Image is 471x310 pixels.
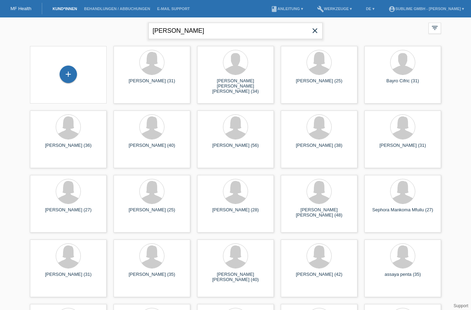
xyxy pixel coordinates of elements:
div: Bayro Cifric (31) [370,78,435,89]
div: [PERSON_NAME] (28) [203,207,268,218]
div: Sephora Mankoma Mfuilu (27) [370,207,435,218]
div: [PERSON_NAME] (42) [286,272,352,283]
i: book [271,6,278,13]
div: [PERSON_NAME] (40) [119,143,185,154]
div: [PERSON_NAME] (27) [36,207,101,218]
a: Behandlungen / Abbuchungen [80,7,154,11]
div: [PERSON_NAME] (31) [36,272,101,283]
div: [PERSON_NAME] (35) [119,272,185,283]
div: Kund*in hinzufügen [60,68,77,80]
a: DE ▾ [362,7,378,11]
div: [PERSON_NAME] (36) [36,143,101,154]
i: build [317,6,324,13]
div: [PERSON_NAME] (56) [203,143,268,154]
div: [PERSON_NAME] [PERSON_NAME] (48) [286,207,352,218]
a: Support [454,303,468,308]
div: [PERSON_NAME] (31) [370,143,435,154]
div: [PERSON_NAME] (31) [119,78,185,89]
a: E-Mail Support [154,7,193,11]
div: [PERSON_NAME] [PERSON_NAME] (40) [203,272,268,283]
a: buildWerkzeuge ▾ [314,7,356,11]
a: Kund*innen [49,7,80,11]
div: assaya penta (35) [370,272,435,283]
input: Suche... [148,23,323,39]
a: account_circleSublime GmbH - [PERSON_NAME] ▾ [385,7,468,11]
i: account_circle [388,6,395,13]
i: filter_list [431,24,439,32]
div: [PERSON_NAME] [PERSON_NAME] [PERSON_NAME] (34) [203,78,268,91]
div: [PERSON_NAME] (25) [286,78,352,89]
div: [PERSON_NAME] (38) [286,143,352,154]
a: bookAnleitung ▾ [267,7,307,11]
div: [PERSON_NAME] (25) [119,207,185,218]
a: MF Health [10,6,31,11]
i: close [311,27,319,35]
